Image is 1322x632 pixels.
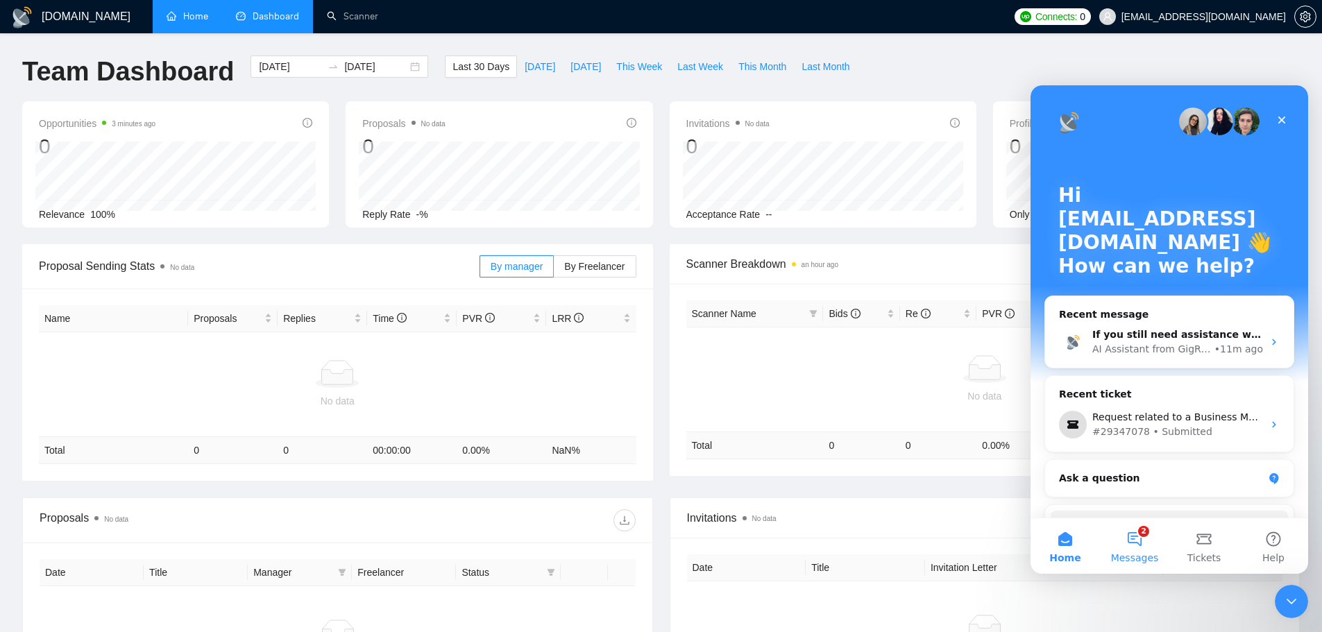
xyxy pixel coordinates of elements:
[906,308,931,319] span: Re
[39,115,155,132] span: Opportunities
[69,433,139,488] button: Messages
[1005,309,1015,318] span: info-circle
[752,515,777,522] span: No data
[15,319,263,359] div: Request related to a Business Manager#29347078 • Submitted
[692,308,756,319] span: Scanner Name
[686,255,1284,273] span: Scanner Breakdown
[670,55,731,78] button: Last Week
[765,209,772,220] span: --
[188,305,278,332] th: Proposals
[806,303,820,324] span: filter
[344,59,407,74] input: End date
[461,565,541,580] span: Status
[921,309,931,318] span: info-circle
[278,437,367,464] td: 0
[613,509,636,531] button: download
[731,55,794,78] button: This Month
[745,120,770,128] span: No data
[19,468,50,477] span: Home
[421,120,446,128] span: No data
[248,559,352,586] th: Manager
[457,437,546,464] td: 0.00 %
[80,468,128,477] span: Messages
[686,115,770,132] span: Invitations
[570,59,601,74] span: [DATE]
[144,559,248,586] th: Title
[687,509,1283,527] span: Invitations
[1010,209,1150,220] span: Only exclusive agency members
[28,386,232,400] div: Ask a question
[1031,85,1308,574] iframe: Intercom live chat
[1103,12,1112,22] span: user
[823,432,899,459] td: 0
[802,59,849,74] span: Last Month
[328,61,339,72] span: swap-right
[806,554,925,581] th: Title
[39,209,85,220] span: Relevance
[552,313,584,324] span: LRR
[139,433,208,488] button: Tickets
[982,308,1015,319] span: PVR
[39,257,480,275] span: Proposal Sending Stats
[686,209,761,220] span: Acceptance Rate
[794,55,857,78] button: Last Month
[809,309,817,318] span: filter
[167,10,208,22] a: homeHome
[112,120,155,128] time: 3 minutes ago
[28,302,249,319] div: Recent ticket
[1035,9,1077,24] span: Connects:
[194,311,262,326] span: Proposals
[352,559,456,586] th: Freelancer
[283,311,351,326] span: Replies
[184,257,232,271] div: • 11m ago
[170,264,194,271] span: No data
[39,437,188,464] td: Total
[188,437,278,464] td: 0
[416,209,428,220] span: -%
[976,432,1053,459] td: 0.00 %
[208,433,278,488] button: Help
[692,388,1278,404] div: No data
[574,313,584,323] span: info-circle
[1294,11,1316,22] a: setting
[104,515,128,523] span: No data
[544,562,558,583] span: filter
[362,133,445,160] div: 0
[614,515,635,526] span: download
[90,209,115,220] span: 100%
[677,59,723,74] span: Last Week
[22,55,234,88] h1: Team Dashboard
[525,59,555,74] span: [DATE]
[239,22,264,47] div: Close
[397,313,407,323] span: info-circle
[452,59,509,74] span: Last 30 Days
[627,118,636,128] span: info-circle
[367,437,457,464] td: 00:00:00
[62,325,232,339] div: Request related to a Business Manager
[232,468,254,477] span: Help
[925,554,1044,581] th: Invitation Letter
[686,133,770,160] div: 0
[157,468,191,477] span: Tickets
[328,61,339,72] span: to
[738,59,786,74] span: This Month
[445,55,517,78] button: Last 30 Days
[851,309,861,318] span: info-circle
[686,432,824,459] td: Total
[11,6,33,28] img: logo
[563,55,609,78] button: [DATE]
[62,339,232,354] div: #29347078 • Submitted
[462,313,495,324] span: PVR
[950,118,960,128] span: info-circle
[829,308,860,319] span: Bids
[362,209,410,220] span: Reply Rate
[900,432,976,459] td: 0
[1275,585,1308,618] iframe: Intercom live chat
[39,133,155,160] div: 0
[547,568,555,577] span: filter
